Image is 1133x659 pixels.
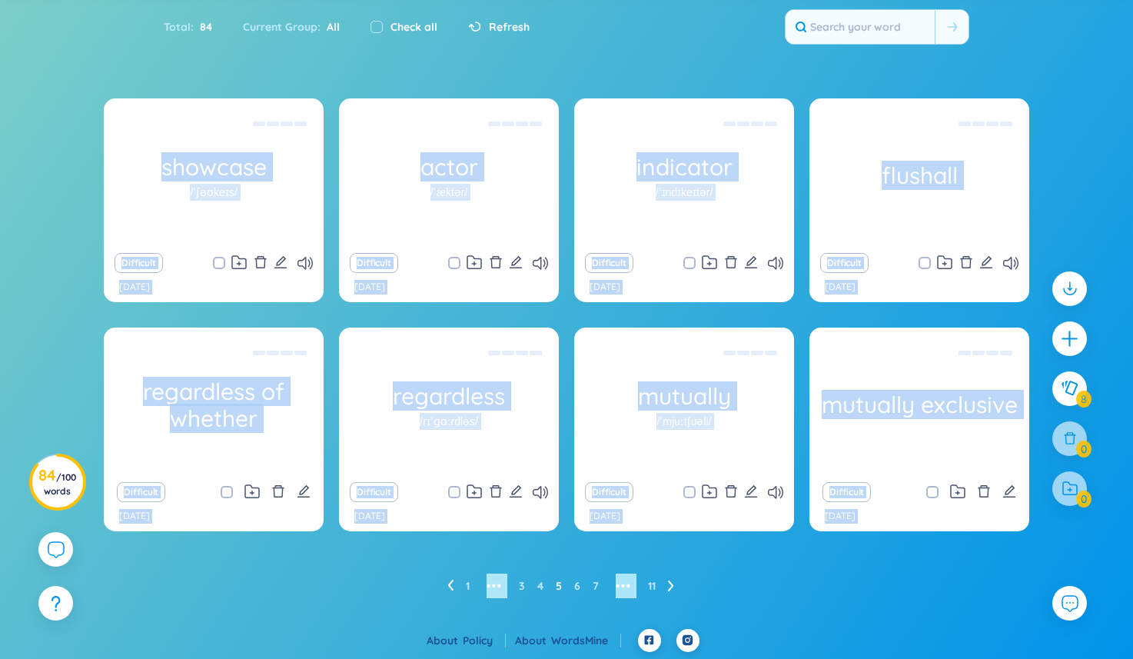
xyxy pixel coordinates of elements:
[447,574,454,598] li: Previous Page
[430,184,468,201] h1: /ˈæktər/
[519,574,525,597] a: 3
[556,574,562,598] li: 5
[724,252,738,274] button: delete
[115,253,163,273] button: Difficult
[611,574,636,598] span: •••
[590,280,620,295] p: [DATE]
[271,484,285,498] span: delete
[339,154,559,181] h1: actor
[350,253,398,273] button: Difficult
[104,154,324,181] h1: showcase
[551,634,621,647] a: WordsMine
[104,378,324,432] h1: regardless of whether
[585,482,633,502] button: Difficult
[489,18,530,35] span: Refresh
[119,280,150,295] p: [DATE]
[656,184,713,201] h1: /ˈɪndɪkeɪtər/
[648,574,656,597] a: 11
[537,574,543,597] a: 4
[574,383,794,410] h1: mutually
[274,255,287,269] span: edit
[420,413,478,430] h1: /rɪˈɡɑːrdləs/
[574,574,580,598] li: 6
[574,154,794,181] h1: indicator
[44,471,76,497] span: / 100 words
[164,11,228,43] div: Total :
[339,383,559,410] h1: regardless
[593,574,599,597] a: 7
[724,484,738,498] span: delete
[466,574,470,597] a: 1
[724,481,738,503] button: delete
[585,253,633,273] button: Difficult
[656,413,711,430] h1: /ˈmjuːtʃuəli/
[297,481,311,503] button: edit
[977,481,991,503] button: delete
[228,11,355,43] div: Current Group :
[519,574,525,598] li: 3
[489,255,503,269] span: delete
[509,255,523,269] span: edit
[979,252,993,274] button: edit
[744,255,758,269] span: edit
[190,184,238,201] h1: /ˈʃəʊkeɪs/
[825,509,856,524] p: [DATE]
[590,509,620,524] p: [DATE]
[350,482,398,502] button: Difficult
[786,10,935,44] input: Search your word
[556,574,562,597] a: 5
[271,481,285,503] button: delete
[482,574,507,598] li: Previous 5 Pages
[1060,329,1079,348] span: plus
[809,391,1029,418] h1: mutually exclusive
[466,574,470,598] li: 1
[254,255,267,269] span: delete
[537,574,543,598] li: 4
[427,632,506,649] div: About
[744,481,758,503] button: edit
[509,252,523,274] button: edit
[959,252,973,274] button: delete
[825,280,856,295] p: [DATE]
[297,484,311,498] span: edit
[489,484,503,498] span: delete
[744,484,758,498] span: edit
[274,252,287,274] button: edit
[959,255,973,269] span: delete
[611,574,636,598] li: Next 5 Pages
[489,252,503,274] button: delete
[820,253,869,273] button: Difficult
[38,469,76,497] h3: 84
[482,574,507,598] span: •••
[509,484,523,498] span: edit
[515,632,621,649] div: About
[977,484,991,498] span: delete
[489,481,503,503] button: delete
[254,252,267,274] button: delete
[574,574,580,597] a: 6
[354,280,385,295] p: [DATE]
[1002,481,1016,503] button: edit
[117,482,165,502] button: Difficult
[321,20,340,34] span: All
[809,162,1029,189] h1: flushall
[668,574,674,598] li: Next Page
[194,18,212,35] span: 84
[354,509,385,524] p: [DATE]
[744,252,758,274] button: edit
[648,574,656,598] li: 11
[822,482,871,502] button: Difficult
[593,574,599,598] li: 7
[390,18,437,35] label: Check all
[463,634,506,647] a: Policy
[119,509,150,524] p: [DATE]
[1002,484,1016,498] span: edit
[509,481,523,503] button: edit
[979,255,993,269] span: edit
[724,255,738,269] span: delete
